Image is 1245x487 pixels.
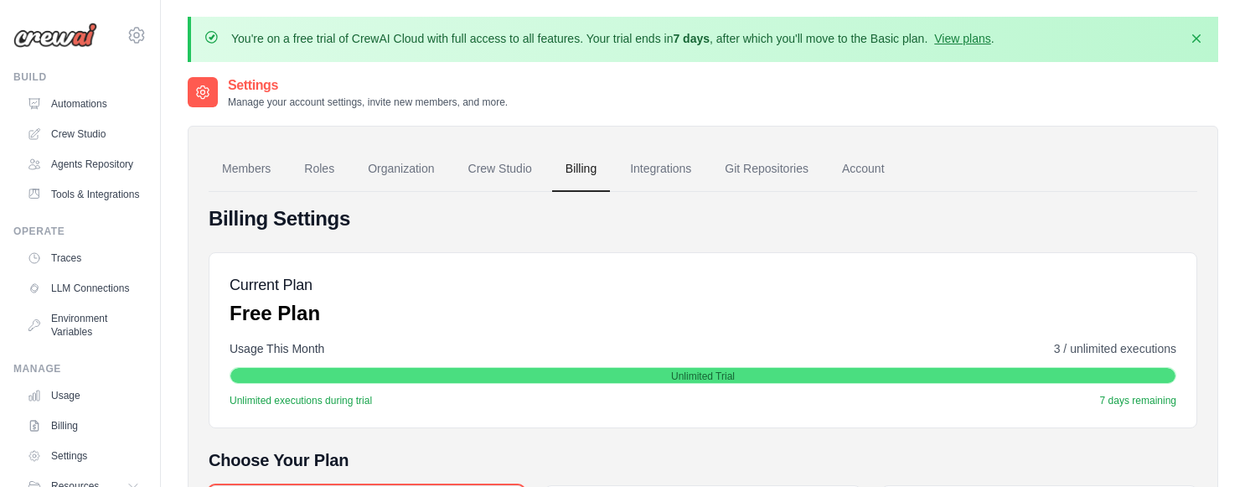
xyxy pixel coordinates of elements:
[20,181,147,208] a: Tools & Integrations
[209,448,1197,472] h5: Choose Your Plan
[231,30,994,47] p: You're on a free trial of CrewAI Cloud with full access to all features. Your trial ends in , aft...
[20,412,147,439] a: Billing
[934,32,990,45] a: View plans
[291,147,348,192] a: Roles
[230,394,372,407] span: Unlimited executions during trial
[20,275,147,302] a: LLM Connections
[671,370,735,383] span: Unlimited Trial
[230,340,324,357] span: Usage This Month
[20,305,147,345] a: Environment Variables
[20,443,147,469] a: Settings
[20,151,147,178] a: Agents Repository
[13,225,147,238] div: Operate
[20,382,147,409] a: Usage
[20,245,147,272] a: Traces
[673,32,710,45] strong: 7 days
[13,362,147,376] div: Manage
[230,300,320,327] p: Free Plan
[1100,394,1176,407] span: 7 days remaining
[230,273,320,297] h5: Current Plan
[20,121,147,148] a: Crew Studio
[13,23,97,48] img: Logo
[617,147,705,192] a: Integrations
[455,147,545,192] a: Crew Studio
[228,96,508,109] p: Manage your account settings, invite new members, and more.
[209,147,284,192] a: Members
[20,91,147,117] a: Automations
[209,205,1197,232] h4: Billing Settings
[13,70,147,84] div: Build
[711,147,822,192] a: Git Repositories
[829,147,898,192] a: Account
[228,75,508,96] h2: Settings
[1054,340,1176,357] span: 3 / unlimited executions
[552,147,610,192] a: Billing
[354,147,447,192] a: Organization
